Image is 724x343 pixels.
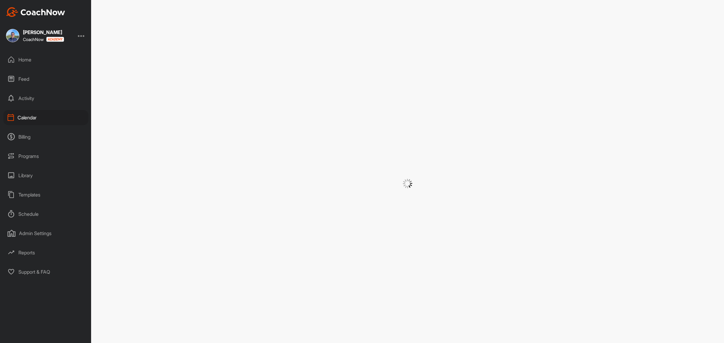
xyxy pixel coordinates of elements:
[403,179,412,188] img: G6gVgL6ErOh57ABN0eRmCEwV0I4iEi4d8EwaPGI0tHgoAbU4EAHFLEQAh+QQFCgALACwIAA4AGAASAAAEbHDJSesaOCdk+8xg...
[6,7,65,17] img: CoachNow
[3,149,88,164] div: Programs
[3,187,88,202] div: Templates
[3,129,88,144] div: Billing
[6,29,19,42] img: square_909ed3242d261a915dd01046af216775.jpg
[3,226,88,241] div: Admin Settings
[46,37,64,42] img: CoachNow acadmey
[3,206,88,222] div: Schedule
[23,37,64,42] div: CoachNow
[23,30,64,35] div: [PERSON_NAME]
[3,71,88,87] div: Feed
[3,91,88,106] div: Activity
[3,110,88,125] div: Calendar
[3,52,88,67] div: Home
[3,245,88,260] div: Reports
[3,168,88,183] div: Library
[3,264,88,279] div: Support & FAQ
